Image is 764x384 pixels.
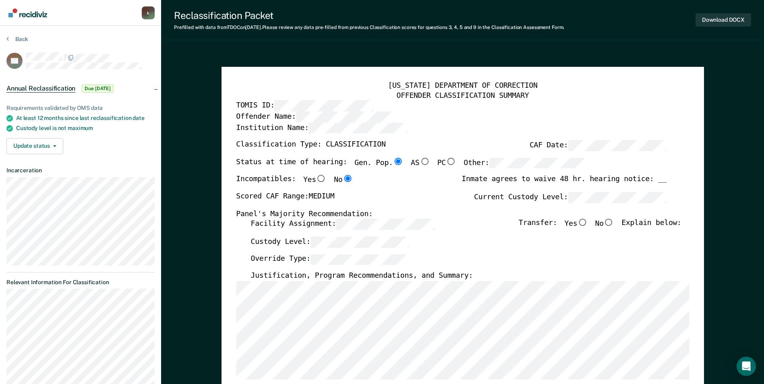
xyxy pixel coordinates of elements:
[296,111,394,122] input: Offender Name:
[6,279,155,286] dt: Relevant Information For Classification
[316,175,326,182] input: Yes
[519,219,681,237] div: Transfer: Explain below:
[464,158,588,169] label: Other:
[82,85,114,93] span: Due [DATE]
[336,219,435,230] input: Facility Assignment:
[274,101,373,111] input: TOMIS ID:
[595,219,614,230] label: No
[68,125,93,131] span: maximum
[474,192,667,203] label: Current Custody Level:
[251,219,435,230] label: Facility Assignment:
[236,101,373,111] label: TOMIS ID:
[236,111,395,122] label: Offender Name:
[568,140,667,151] input: CAF Date:
[308,122,407,133] input: Institution Name:
[236,91,689,101] div: OFFENDER CLASSIFICATION SUMMARY
[142,6,155,19] div: k
[696,13,751,27] button: Download DOCX
[251,237,409,248] label: Custody Level:
[393,158,403,165] input: Gen. Pop.
[6,167,155,174] dt: Incarceration
[236,192,334,203] label: Scored CAF Range: MEDIUM
[142,6,155,19] button: Profile dropdown button
[311,237,409,248] input: Custody Level:
[489,158,588,169] input: Other:
[8,8,47,17] img: Recidiviz
[564,219,588,230] label: Yes
[462,175,667,192] div: Inmate agrees to waive 48 hr. hearing notice: __
[604,219,614,226] input: No
[236,122,407,133] label: Institution Name:
[568,192,667,203] input: Current Custody Level:
[174,10,564,21] div: Reclassification Packet
[16,115,155,122] div: At least 12 months since last reclassification
[236,209,667,219] div: Panel's Majority Recommendation:
[419,158,430,165] input: AS
[6,105,155,111] div: Requirements validated by OMS data
[577,219,588,226] input: Yes
[334,175,353,186] label: No
[437,158,456,169] label: PC
[236,81,689,91] div: [US_STATE] DEPARTMENT OF CORRECTION
[236,158,588,175] div: Status at time of hearing:
[6,35,28,43] button: Back
[174,25,564,30] div: Prefilled with data from TDOC on [DATE] . Please review any data pre-filled from previous Classif...
[251,254,409,265] label: Override Type:
[16,125,155,132] div: Custody level is not
[342,175,353,182] input: No
[737,357,756,376] div: Open Intercom Messenger
[530,140,667,151] label: CAF Date:
[236,175,353,192] div: Incompatibles:
[311,254,409,265] input: Override Type:
[446,158,456,165] input: PC
[411,158,430,169] label: AS
[6,85,75,93] span: Annual Reclassification
[354,158,404,169] label: Gen. Pop.
[251,272,473,281] label: Justification, Program Recommendations, and Summary:
[6,138,63,154] button: Update status
[303,175,327,186] label: Yes
[236,140,385,151] label: Classification Type: CLASSIFICATION
[133,115,144,121] span: date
